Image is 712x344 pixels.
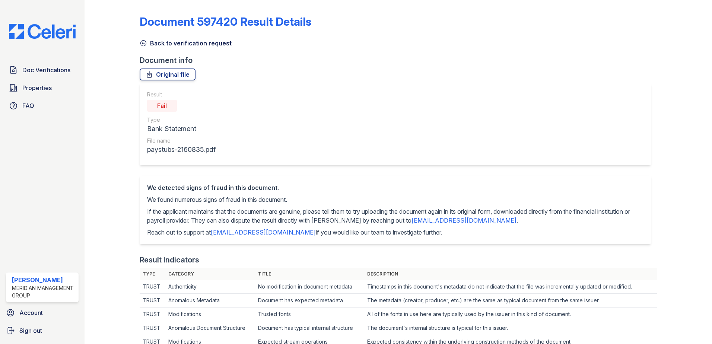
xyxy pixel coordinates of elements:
span: Properties [22,83,52,92]
a: Sign out [3,323,82,338]
div: paystubs-2160835.pdf [147,144,216,155]
th: Title [255,268,364,280]
p: We found numerous signs of fraud in this document. [147,195,643,204]
a: Doc Verifications [6,63,79,77]
span: . [516,217,518,224]
th: Type [140,268,165,280]
div: Result [147,91,216,98]
td: Document has expected metadata [255,294,364,308]
td: Anomalous Document Structure [165,321,255,335]
td: TRUST [140,280,165,294]
div: Meridian Management Group [12,284,76,299]
div: Type [147,116,216,124]
a: [EMAIL_ADDRESS][DOMAIN_NAME] [411,217,516,224]
td: Anomalous Metadata [165,294,255,308]
span: Account [19,308,43,317]
div: We detected signs of fraud in this document. [147,183,643,192]
a: Back to verification request [140,39,232,48]
a: Account [3,305,82,320]
a: Original file [140,69,196,80]
td: The metadata (creator, producer, etc.) are the same as typical document from the same issuer. [364,294,657,308]
a: [EMAIL_ADDRESS][DOMAIN_NAME] [211,229,316,236]
p: Reach out to support at if you would like our team to investigate further. [147,228,643,237]
td: TRUST [140,308,165,321]
div: [PERSON_NAME] [12,275,76,284]
div: File name [147,137,216,144]
th: Description [364,268,657,280]
td: Modifications [165,308,255,321]
div: Bank Statement [147,124,216,134]
span: Doc Verifications [22,66,70,74]
span: FAQ [22,101,34,110]
td: Trusted fonts [255,308,364,321]
td: Timestamps in this document's metadata do not indicate that the file was incrementally updated or... [364,280,657,294]
td: Authenticity [165,280,255,294]
img: CE_Logo_Blue-a8612792a0a2168367f1c8372b55b34899dd931a85d93a1a3d3e32e68fde9ad4.png [3,24,82,39]
div: Document info [140,55,657,66]
th: Category [165,268,255,280]
td: TRUST [140,294,165,308]
span: Sign out [19,326,42,335]
a: FAQ [6,98,79,113]
div: Result Indicators [140,255,199,265]
td: Document has typical internal structure [255,321,364,335]
td: All of the fonts in use here are typically used by the issuer in this kind of document. [364,308,657,321]
td: No modification in document metadata [255,280,364,294]
p: If the applicant maintains that the documents are genuine, please tell them to try uploading the ... [147,207,643,225]
td: TRUST [140,321,165,335]
a: Document 597420 Result Details [140,15,311,28]
div: Fail [147,100,177,112]
td: The document's internal structure is typical for this issuer. [364,321,657,335]
a: Properties [6,80,79,95]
